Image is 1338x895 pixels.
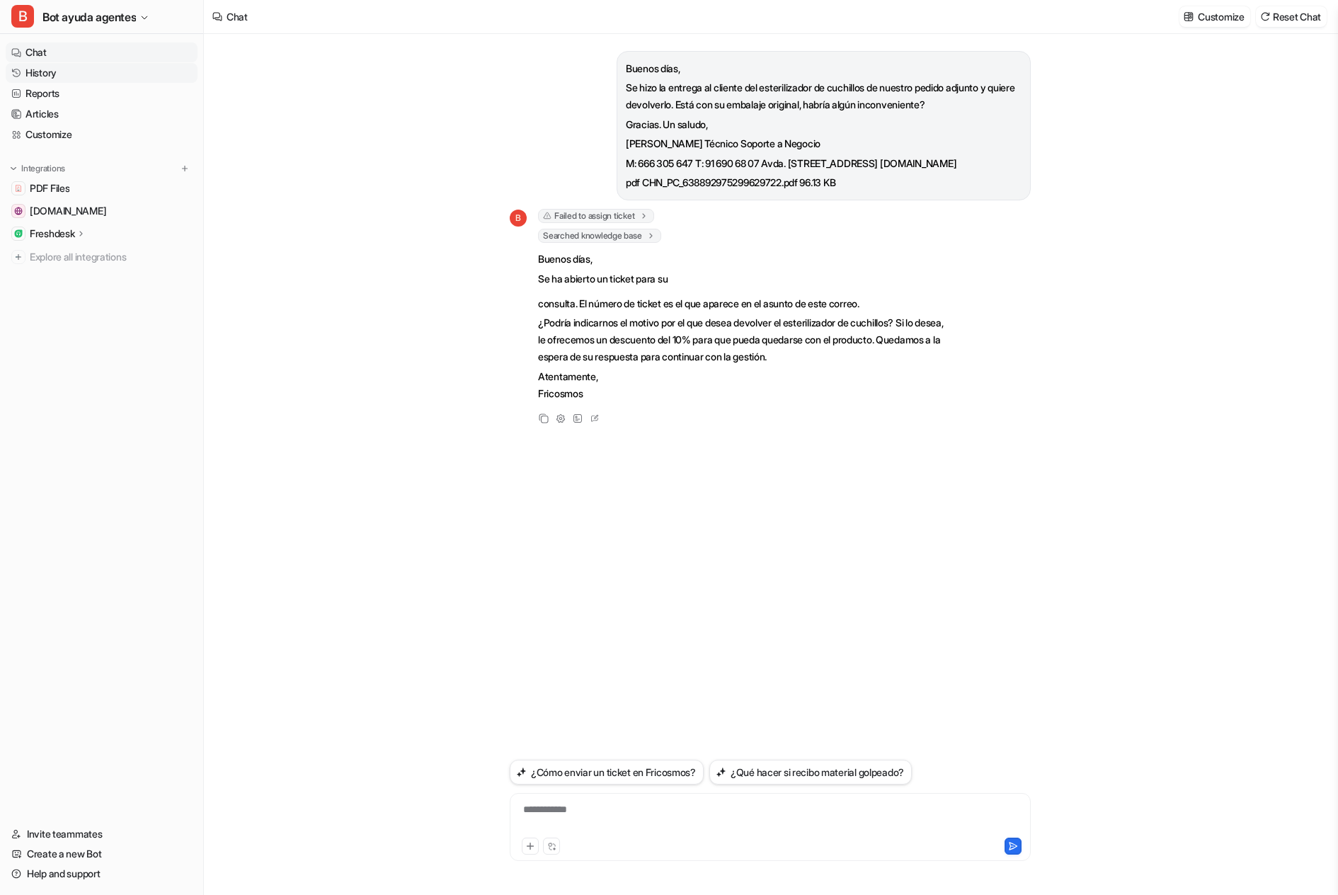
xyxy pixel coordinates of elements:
p: Gracias. Un saludo, [626,116,1022,133]
button: Customize [1179,6,1250,27]
button: ¿Cómo enviar un ticket en Fricosmos? [510,760,704,785]
span: B [510,210,527,227]
span: [DOMAIN_NAME] [30,204,106,218]
a: Articles [6,104,198,124]
p: Buenos días, [538,251,952,268]
span: B [11,5,34,28]
a: Explore all integrations [6,247,198,267]
a: Invite teammates [6,824,198,844]
p: Se hizo la entrega al cliente del esterilizador de cuchillos de nuestro pedido adjunto y quiere d... [626,79,1022,113]
img: reset [1260,11,1270,22]
button: Reset Chat [1256,6,1327,27]
img: PDF Files [14,184,23,193]
a: Help and support [6,864,198,884]
img: explore all integrations [11,250,25,264]
div: Chat [227,9,248,24]
span: PDF Files [30,181,69,195]
a: www.fricosmos.com[DOMAIN_NAME] [6,201,198,221]
button: Integrations [6,161,69,176]
img: expand menu [8,164,18,173]
img: customize [1184,11,1194,22]
button: ¿Qué hacer si recibo material golpeado? [709,760,912,785]
span: Searched knowledge base [538,229,661,243]
a: PDF FilesPDF Files [6,178,198,198]
a: Chat [6,42,198,62]
p: consulta. El número de ticket es el que aparece en el asunto de este correo. [538,295,952,312]
img: menu_add.svg [180,164,190,173]
a: Create a new Bot [6,844,198,864]
p: [PERSON_NAME] Técnico Soporte a Negocio [626,135,1022,152]
p: Freshdesk [30,227,74,241]
img: www.fricosmos.com [14,207,23,215]
p: ¿Podría indicarnos el motivo por el que desea devolver el esterilizador de cuchillos? Si lo desea... [538,314,952,365]
span: Failed to assign ticket [538,209,654,223]
p: Buenos días, [626,60,1022,77]
img: Freshdesk [14,229,23,238]
a: History [6,63,198,83]
span: Bot ayuda agentes [42,7,136,27]
span: Explore all integrations [30,246,192,268]
a: Customize [6,125,198,144]
p: Customize [1198,9,1244,24]
p: M: 666 305 647 T: 91 690 68 07 Avda. [STREET_ADDRESS] [DOMAIN_NAME] [626,155,1022,172]
p: pdf CHN_PC_638892975299629722.pdf 96.13 KB [626,174,1022,191]
p: Atentamente, Fricosmos [538,368,952,402]
a: Reports [6,84,198,103]
p: Integrations [21,163,65,174]
p: Se ha abierto un ticket para su [538,270,952,287]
